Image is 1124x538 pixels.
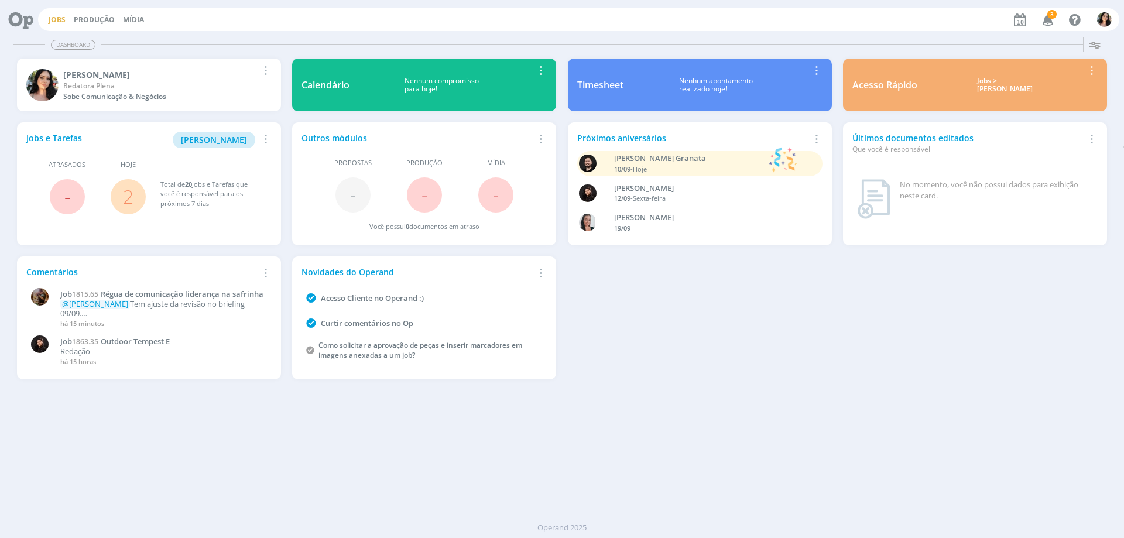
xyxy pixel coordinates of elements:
[101,289,263,299] span: Régua de comunicação liderança na safrinha
[49,160,85,170] span: Atrasados
[1097,12,1112,27] img: T
[614,194,630,203] span: 12/09
[60,337,265,347] a: Job1863.35Outdoor Tempest E
[185,180,192,189] span: 20
[321,318,413,328] a: Curtir comentários no Op
[350,182,356,207] span: -
[101,336,170,347] span: Outdoor Tempest E
[614,224,630,232] span: 19/09
[62,299,128,309] span: @[PERSON_NAME]
[577,132,809,144] div: Próximos aniversários
[123,184,133,209] a: 2
[1035,9,1059,30] button: 3
[173,132,255,148] button: [PERSON_NAME]
[64,184,70,209] span: -
[49,15,66,25] a: Jobs
[493,182,499,207] span: -
[614,183,804,194] div: Luana da Silva de Andrade
[321,293,424,303] a: Acesso Cliente no Operand :)
[60,347,265,357] p: Redação
[614,165,763,174] div: -
[301,78,349,92] div: Calendário
[852,78,917,92] div: Acesso Rápido
[60,290,265,299] a: Job1815.65Régua de comunicação liderança na safrinha
[614,194,804,204] div: -
[70,15,118,25] button: Produção
[31,335,49,353] img: L
[31,288,49,306] img: A
[72,289,98,299] span: 1815.65
[579,155,597,172] img: B
[334,158,372,168] span: Propostas
[349,77,533,94] div: Nenhum compromisso para hoje!
[568,59,832,111] a: TimesheetNenhum apontamentorealizado hoje!
[614,153,763,165] div: Bruno Corralo Granata
[17,59,281,111] a: T[PERSON_NAME]Redatora PlenaSobe Comunicação & Negócios
[26,266,258,278] div: Comentários
[926,77,1084,94] div: Jobs > [PERSON_NAME]
[633,165,647,173] span: Hoje
[173,133,255,145] a: [PERSON_NAME]
[633,194,666,203] span: Sexta-feira
[369,222,479,232] div: Você possui documentos em atraso
[60,319,104,328] span: há 15 minutos
[406,222,409,231] span: 0
[63,68,258,81] div: Tamiris Soares
[301,266,533,278] div: Novidades do Operand
[900,179,1093,202] div: No momento, você não possui dados para exibição neste card.
[160,180,260,209] div: Total de Jobs e Tarefas que você é responsável para os próximos 7 dias
[579,214,597,231] img: C
[614,165,630,173] span: 10/09
[579,184,597,202] img: L
[26,132,258,148] div: Jobs e Tarefas
[63,91,258,102] div: Sobe Comunicação & Negócios
[51,40,95,50] span: Dashboard
[301,132,533,144] div: Outros módulos
[60,300,265,318] p: Tem ajuste da revisão no briefing 09/09.
[181,134,247,145] span: [PERSON_NAME]
[852,144,1084,155] div: Que você é responsável
[72,337,98,347] span: 1863.35
[119,15,148,25] button: Mídia
[121,160,136,170] span: Hoje
[852,132,1084,155] div: Últimos documentos editados
[614,212,804,224] div: Caroline Fagundes Pieczarka
[45,15,69,25] button: Jobs
[1096,9,1112,30] button: T
[60,357,96,366] span: há 15 horas
[406,158,443,168] span: Produção
[1047,10,1057,19] span: 3
[487,158,505,168] span: Mídia
[74,15,115,25] a: Produção
[26,69,59,101] img: T
[857,179,890,219] img: dashboard_not_found.png
[63,81,258,91] div: Redatora Plena
[421,182,427,207] span: -
[318,340,522,360] a: Como solicitar a aprovação de peças e inserir marcadores em imagens anexadas a um job?
[577,78,623,92] div: Timesheet
[123,15,144,25] a: Mídia
[623,77,809,94] div: Nenhum apontamento realizado hoje!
